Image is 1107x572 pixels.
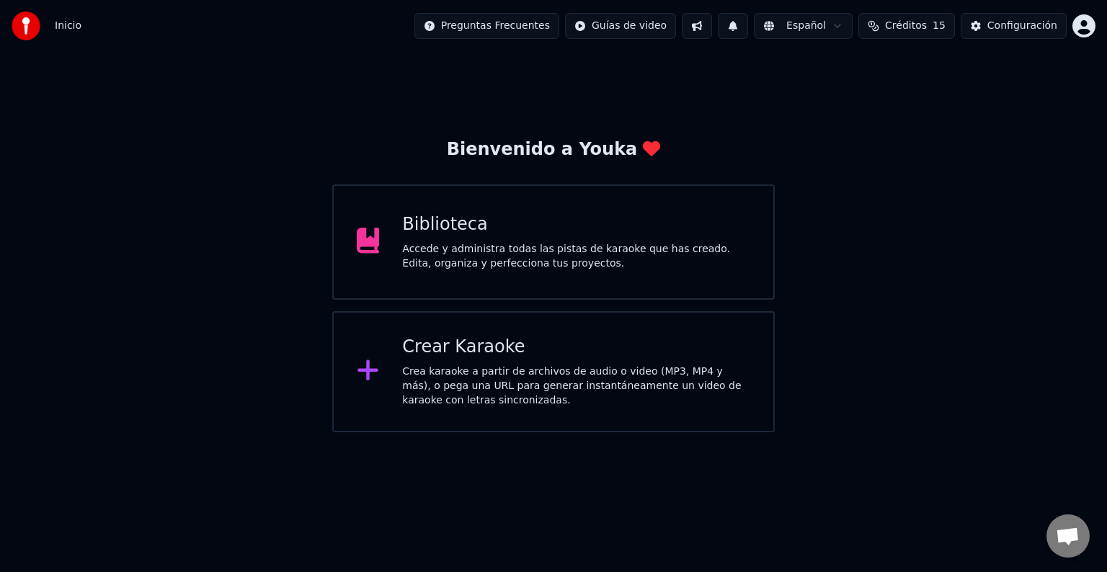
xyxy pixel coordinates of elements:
[402,213,750,236] div: Biblioteca
[1046,514,1090,558] a: Chat abierto
[987,19,1057,33] div: Configuración
[414,13,559,39] button: Preguntas Frecuentes
[402,365,750,408] div: Crea karaoke a partir de archivos de audio o video (MP3, MP4 y más), o pega una URL para generar ...
[961,13,1067,39] button: Configuración
[55,19,81,33] span: Inicio
[933,19,946,33] span: 15
[402,336,750,359] div: Crear Karaoke
[55,19,81,33] nav: breadcrumb
[402,242,750,271] div: Accede y administra todas las pistas de karaoke que has creado. Edita, organiza y perfecciona tus...
[12,12,40,40] img: youka
[885,19,927,33] span: Créditos
[858,13,955,39] button: Créditos15
[565,13,676,39] button: Guías de video
[447,138,661,161] div: Bienvenido a Youka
